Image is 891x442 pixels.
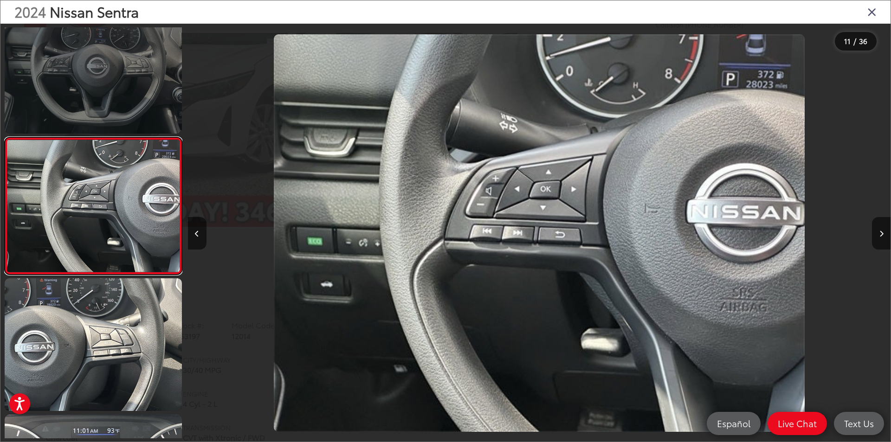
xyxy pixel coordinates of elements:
span: 11 [844,36,851,46]
img: 2024 Nissan Sentra S [274,34,805,432]
button: Next image [872,217,891,250]
a: Español [707,412,761,435]
span: Español [712,417,755,429]
span: / [852,38,857,45]
span: 2024 [14,1,46,21]
img: 2024 Nissan Sentra S [3,277,183,412]
button: Previous image [188,217,207,250]
img: 2024 Nissan Sentra S [5,140,181,272]
span: 36 [859,36,867,46]
a: Live Chat [768,412,827,435]
a: Text Us [834,412,884,435]
span: Live Chat [773,417,821,429]
span: Nissan Sentra [50,1,139,21]
i: Close gallery [867,6,877,18]
span: Text Us [839,417,878,429]
div: 2024 Nissan Sentra S 10 [188,34,891,432]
